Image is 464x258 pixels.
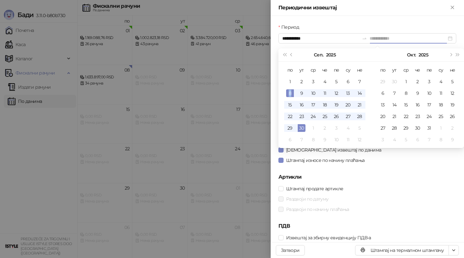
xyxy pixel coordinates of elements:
input: Период [282,35,359,42]
div: 1 [309,124,317,132]
div: 29 [379,78,387,85]
td: 2025-09-14 [354,87,365,99]
div: 26 [449,113,456,120]
td: 2025-10-28 [389,122,400,134]
td: 2025-10-03 [331,122,342,134]
td: 2025-10-05 [354,122,365,134]
td: 2025-10-26 [447,111,458,122]
td: 2025-09-13 [342,87,354,99]
td: 2025-09-30 [296,122,307,134]
td: 2025-09-06 [342,76,354,87]
div: 4 [391,136,398,144]
th: ср [400,64,412,76]
td: 2025-10-21 [389,111,400,122]
div: 30 [391,78,398,85]
td: 2025-10-13 [377,99,389,111]
th: че [412,64,423,76]
td: 2025-09-15 [284,99,296,111]
td: 2025-09-26 [331,111,342,122]
td: 2025-10-20 [377,111,389,122]
div: 7 [425,136,433,144]
div: 10 [333,136,340,144]
div: 3 [333,124,340,132]
div: 6 [414,136,421,144]
button: Следећи месец (PageDown) [447,48,454,61]
div: 3 [425,78,433,85]
td: 2025-10-07 [389,87,400,99]
div: 10 [425,89,433,97]
td: 2025-10-03 [423,76,435,87]
span: Раздвоји по датуму [284,195,331,203]
button: Изабери годину [419,48,428,61]
div: 5 [333,78,340,85]
td: 2025-09-30 [389,76,400,87]
td: 2025-09-04 [319,76,331,87]
button: Следећа година (Control + right) [454,48,461,61]
td: 2025-09-28 [354,111,365,122]
div: 18 [437,101,445,109]
td: 2025-09-18 [319,99,331,111]
div: 13 [379,101,387,109]
td: 2025-10-02 [319,122,331,134]
td: 2025-10-17 [423,99,435,111]
div: 29 [402,124,410,132]
td: 2025-10-07 [296,134,307,145]
td: 2025-10-11 [435,87,447,99]
div: 27 [379,124,387,132]
div: 10 [309,89,317,97]
h5: Артикли [278,173,456,181]
th: по [284,64,296,76]
td: 2025-10-16 [412,99,423,111]
td: 2025-10-01 [307,122,319,134]
th: су [435,64,447,76]
td: 2025-11-04 [389,134,400,145]
td: 2025-10-04 [435,76,447,87]
td: 2025-10-14 [389,99,400,111]
div: 9 [298,89,305,97]
span: Раздвоји по начину плаћања [284,206,352,213]
div: 11 [437,89,445,97]
th: по [377,64,389,76]
th: пе [423,64,435,76]
div: 15 [286,101,294,109]
div: 5 [449,78,456,85]
td: 2025-10-23 [412,111,423,122]
td: 2025-10-09 [412,87,423,99]
div: 17 [309,101,317,109]
td: 2025-10-02 [412,76,423,87]
th: ут [389,64,400,76]
h5: ПДВ [278,222,456,230]
td: 2025-10-05 [447,76,458,87]
div: 25 [437,113,445,120]
td: 2025-09-22 [284,111,296,122]
div: 5 [402,136,410,144]
td: 2025-09-08 [284,87,296,99]
div: 20 [379,113,387,120]
div: 9 [414,89,421,97]
div: 14 [391,101,398,109]
td: 2025-11-01 [435,122,447,134]
div: 28 [356,113,363,120]
td: 2025-09-29 [377,76,389,87]
td: 2025-09-09 [296,87,307,99]
div: 30 [298,124,305,132]
td: 2025-10-09 [319,134,331,145]
td: 2025-09-21 [354,99,365,111]
div: 24 [425,113,433,120]
button: Close [449,4,456,12]
button: Затвори [276,245,305,255]
div: 26 [333,113,340,120]
span: Штампај износе по начину плаћања [284,157,367,164]
td: 2025-11-07 [423,134,435,145]
td: 2025-09-20 [342,99,354,111]
div: 2 [298,78,305,85]
div: 17 [425,101,433,109]
td: 2025-09-02 [296,76,307,87]
td: 2025-10-10 [423,87,435,99]
div: 28 [391,124,398,132]
td: 2025-10-18 [435,99,447,111]
td: 2025-09-10 [307,87,319,99]
td: 2025-09-17 [307,99,319,111]
div: 2 [449,124,456,132]
label: Период [278,24,303,31]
